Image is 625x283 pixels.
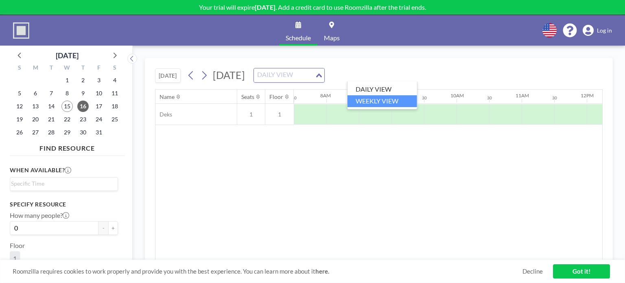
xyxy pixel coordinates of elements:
a: here. [315,268,329,275]
div: Floor [269,93,283,101]
a: Got it! [553,264,610,279]
span: Sunday, October 5, 2025 [14,88,25,99]
span: 1 [265,111,294,118]
span: Wednesday, October 15, 2025 [61,101,73,112]
span: Deks [155,111,172,118]
div: Seats [241,93,254,101]
span: Saturday, October 18, 2025 [109,101,120,112]
div: 30 [292,95,297,101]
span: Tuesday, October 7, 2025 [46,88,57,99]
span: Monday, October 27, 2025 [30,127,41,138]
span: Log in [597,27,612,34]
span: Friday, October 31, 2025 [93,127,105,138]
label: Floor [10,241,25,250]
div: 11AM [516,92,529,99]
h3: Specify resource [10,201,118,208]
div: 30 [552,95,557,101]
span: Friday, October 17, 2025 [93,101,105,112]
div: F [91,63,107,74]
div: M [28,63,44,74]
div: W [59,63,75,74]
span: 1 [13,254,17,262]
span: Tuesday, October 14, 2025 [46,101,57,112]
span: Saturday, October 4, 2025 [109,75,120,86]
button: + [108,221,118,235]
div: T [44,63,59,74]
b: [DATE] [255,3,275,11]
span: Sunday, October 12, 2025 [14,101,25,112]
span: Sunday, October 26, 2025 [14,127,25,138]
div: 8AM [320,92,331,99]
div: S [12,63,28,74]
label: How many people? [10,211,69,219]
span: Monday, October 13, 2025 [30,101,41,112]
span: Friday, October 24, 2025 [93,114,105,125]
div: 30 [422,95,427,101]
div: S [107,63,122,74]
span: Friday, October 10, 2025 [93,88,105,99]
span: Saturday, October 25, 2025 [109,114,120,125]
div: [DATE] [56,50,79,61]
img: organization-logo [13,22,29,39]
span: Monday, October 20, 2025 [30,114,41,125]
div: 12PM [581,92,594,99]
button: [DATE] [155,68,181,83]
span: Thursday, October 9, 2025 [77,88,89,99]
span: Thursday, October 16, 2025 [77,101,89,112]
span: Sunday, October 19, 2025 [14,114,25,125]
span: Wednesday, October 1, 2025 [61,75,73,86]
li: WEEKLY VIEW [347,95,417,107]
button: - [98,221,108,235]
span: [DATE] [213,69,245,81]
span: 1 [237,111,265,118]
div: T [75,63,91,74]
a: Schedule [279,15,317,46]
div: 30 [487,95,492,101]
li: DAILY VIEW [347,83,417,95]
div: 10AM [450,92,464,99]
span: Wednesday, October 29, 2025 [61,127,73,138]
div: Search for option [254,68,324,82]
span: Tuesday, October 28, 2025 [46,127,57,138]
span: Wednesday, October 22, 2025 [61,114,73,125]
span: Schedule [286,35,311,41]
span: Maps [324,35,340,41]
a: Maps [317,15,346,46]
span: Roomzilla requires cookies to work properly and provide you with the best experience. You can lea... [13,268,522,275]
a: Log in [583,25,612,36]
span: Thursday, October 23, 2025 [77,114,89,125]
span: Thursday, October 2, 2025 [77,75,89,86]
span: Friday, October 3, 2025 [93,75,105,86]
span: Wednesday, October 8, 2025 [61,88,73,99]
span: Tuesday, October 21, 2025 [46,114,57,125]
input: Search for option [11,179,113,188]
a: Decline [522,268,543,275]
h4: FIND RESOURCE [10,141,125,152]
div: Search for option [10,178,118,190]
div: Name [160,93,175,101]
span: Thursday, October 30, 2025 [77,127,89,138]
span: Monday, October 6, 2025 [30,88,41,99]
input: Search for option [255,70,314,81]
span: Saturday, October 11, 2025 [109,88,120,99]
